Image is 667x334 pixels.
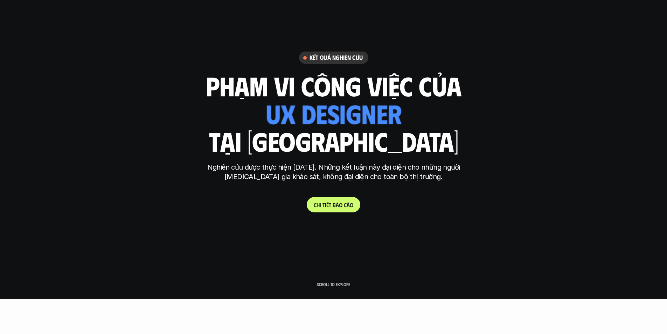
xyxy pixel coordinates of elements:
[325,202,326,208] span: i
[209,126,458,156] h1: tại [GEOGRAPHIC_DATA]
[336,202,339,208] span: á
[339,202,342,208] span: o
[350,202,353,208] span: o
[322,202,325,208] span: t
[326,202,329,208] span: ế
[320,202,321,208] span: i
[317,202,320,208] span: h
[314,202,317,208] span: C
[344,202,347,208] span: c
[317,282,350,287] p: Scroll to explore
[202,163,465,182] p: Nghiên cứu được thực hiện [DATE]. Những kết luận này đại diện cho những người [MEDICAL_DATA] gia ...
[333,202,336,208] span: b
[329,202,331,208] span: t
[347,202,350,208] span: á
[310,54,363,62] h6: Kết quả nghiên cứu
[307,197,360,212] a: Chitiếtbáocáo
[206,71,461,100] h1: phạm vi công việc của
